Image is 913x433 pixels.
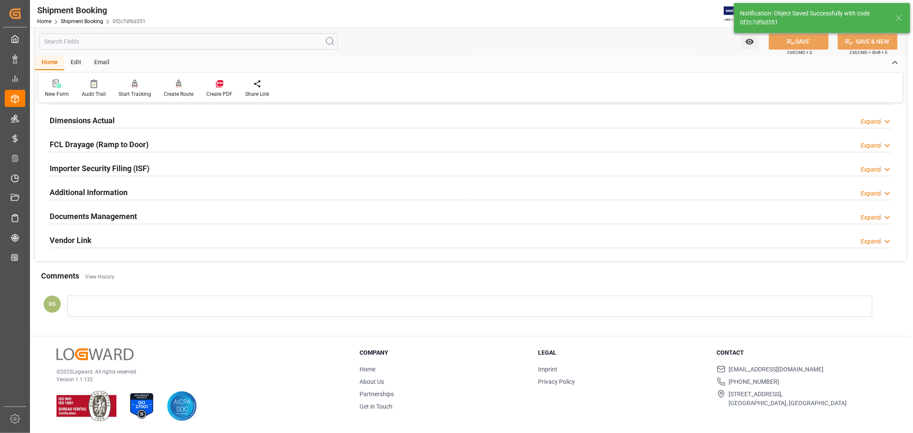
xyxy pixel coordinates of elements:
[538,378,575,385] a: Privacy Policy
[538,366,557,373] a: Imprint
[360,403,393,410] a: Get in Touch
[360,378,384,385] a: About Us
[861,189,881,198] div: Expand
[787,49,812,56] span: Ctrl/CMD + S
[50,211,137,222] h2: Documents Management
[85,274,114,280] a: View History
[861,165,881,174] div: Expand
[57,368,338,376] p: © 2025 Logward. All rights reserved.
[850,49,887,56] span: Ctrl/CMD + Shift + S
[360,391,394,397] a: Partnerships
[861,237,881,246] div: Expand
[41,270,79,282] h2: Comments
[82,90,106,98] div: Audit Trail
[50,115,115,126] h2: Dimensions Actual
[61,18,103,24] a: Shipment Booking
[538,348,706,357] h3: Legal
[35,56,64,70] div: Home
[39,33,338,50] input: Search Fields
[740,9,887,27] div: Notification: Object Saved Successfully with code 0f2c7df6d351
[57,376,338,383] p: Version 1.1.132
[360,366,375,373] a: Home
[206,90,232,98] div: Create PDF
[729,365,824,374] span: [EMAIL_ADDRESS][DOMAIN_NAME]
[360,348,527,357] h3: Company
[245,90,269,98] div: Share Link
[164,90,193,98] div: Create Route
[167,391,197,421] img: AICPA SOC
[50,139,149,150] h2: FCL Drayage (Ramp to Door)
[838,33,898,50] button: SAVE & NEW
[57,391,116,421] img: ISO 9001 & ISO 14001 Certification
[729,377,779,386] span: [PHONE_NUMBER]
[717,348,885,357] h3: Contact
[861,213,881,222] div: Expand
[37,4,146,17] div: Shipment Booking
[127,391,157,421] img: ISO 27001 Certification
[64,56,88,70] div: Edit
[861,141,881,150] div: Expand
[50,187,128,198] h2: Additional Information
[119,90,151,98] div: Start Tracking
[57,348,134,361] img: Logward Logo
[50,163,149,174] h2: Importer Security Filing (ISF)
[37,18,51,24] a: Home
[88,56,116,70] div: Email
[45,90,69,98] div: New Form
[729,390,847,408] span: [STREET_ADDRESS], [GEOGRAPHIC_DATA], [GEOGRAPHIC_DATA]
[861,117,881,126] div: Expand
[724,6,753,21] img: Exertis%20JAM%20-%20Email%20Logo.jpg_1722504956.jpg
[769,33,829,50] button: SAVE
[741,33,758,50] button: open menu
[50,234,92,246] h2: Vendor Link
[49,301,56,307] span: KS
